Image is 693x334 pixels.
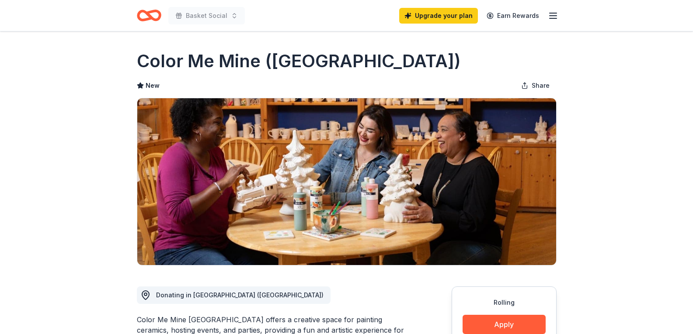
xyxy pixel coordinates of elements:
[168,7,245,24] button: Basket Social
[481,8,544,24] a: Earn Rewards
[463,315,546,334] button: Apply
[463,297,546,308] div: Rolling
[146,80,160,91] span: New
[532,80,550,91] span: Share
[186,10,227,21] span: Basket Social
[514,77,557,94] button: Share
[156,291,324,299] span: Donating in [GEOGRAPHIC_DATA] ([GEOGRAPHIC_DATA])
[137,5,161,26] a: Home
[137,98,556,265] img: Image for Color Me Mine (Lehigh Valley)
[137,49,461,73] h1: Color Me Mine ([GEOGRAPHIC_DATA])
[399,8,478,24] a: Upgrade your plan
